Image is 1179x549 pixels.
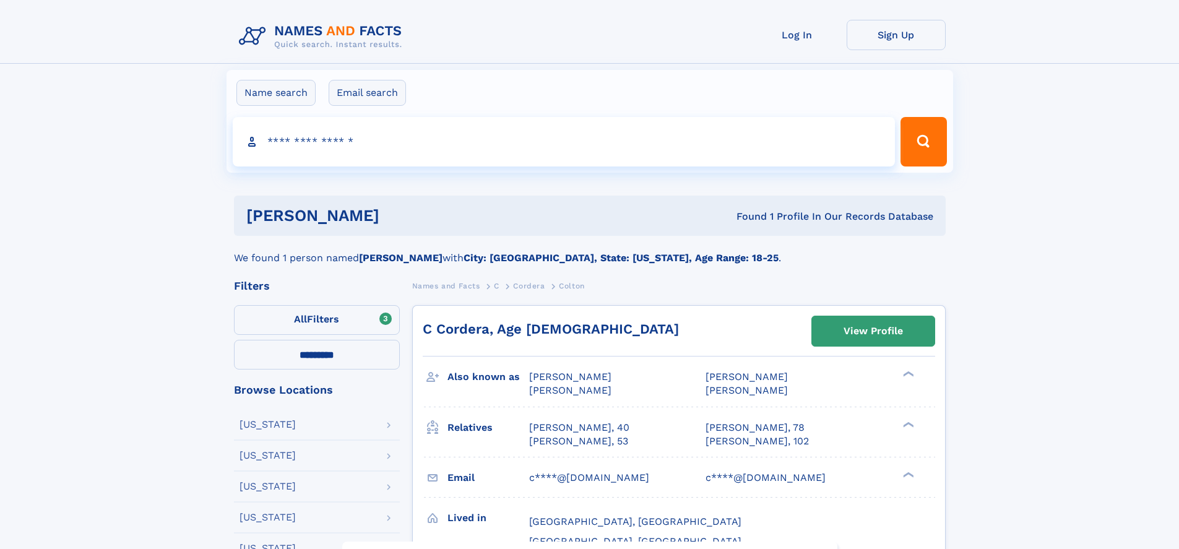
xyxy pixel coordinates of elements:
[900,370,915,378] div: ❯
[447,366,529,387] h3: Also known as
[494,282,499,290] span: C
[246,208,558,223] h1: [PERSON_NAME]
[529,371,611,383] span: [PERSON_NAME]
[900,420,915,428] div: ❯
[558,210,933,223] div: Found 1 Profile In Our Records Database
[233,117,896,166] input: search input
[423,321,679,337] a: C Cordera, Age [DEMOGRAPHIC_DATA]
[447,417,529,438] h3: Relatives
[812,316,935,346] a: View Profile
[706,371,788,383] span: [PERSON_NAME]
[234,20,412,53] img: Logo Names and Facts
[294,313,307,325] span: All
[234,280,400,292] div: Filters
[529,434,628,448] a: [PERSON_NAME], 53
[900,470,915,478] div: ❯
[240,420,296,430] div: [US_STATE]
[240,451,296,460] div: [US_STATE]
[529,384,611,396] span: [PERSON_NAME]
[359,252,443,264] b: [PERSON_NAME]
[234,305,400,335] label: Filters
[529,421,629,434] a: [PERSON_NAME], 40
[447,508,529,529] h3: Lived in
[748,20,847,50] a: Log In
[529,516,741,527] span: [GEOGRAPHIC_DATA], [GEOGRAPHIC_DATA]
[529,535,741,547] span: [GEOGRAPHIC_DATA], [GEOGRAPHIC_DATA]
[847,20,946,50] a: Sign Up
[706,434,809,448] a: [PERSON_NAME], 102
[706,421,805,434] a: [PERSON_NAME], 78
[240,512,296,522] div: [US_STATE]
[494,278,499,293] a: C
[844,317,903,345] div: View Profile
[329,80,406,106] label: Email search
[234,384,400,396] div: Browse Locations
[464,252,779,264] b: City: [GEOGRAPHIC_DATA], State: [US_STATE], Age Range: 18-25
[513,282,545,290] span: Cordera
[559,282,585,290] span: Colton
[706,384,788,396] span: [PERSON_NAME]
[513,278,545,293] a: Cordera
[234,236,946,266] div: We found 1 person named with .
[236,80,316,106] label: Name search
[447,467,529,488] h3: Email
[900,117,946,166] button: Search Button
[412,278,480,293] a: Names and Facts
[240,482,296,491] div: [US_STATE]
